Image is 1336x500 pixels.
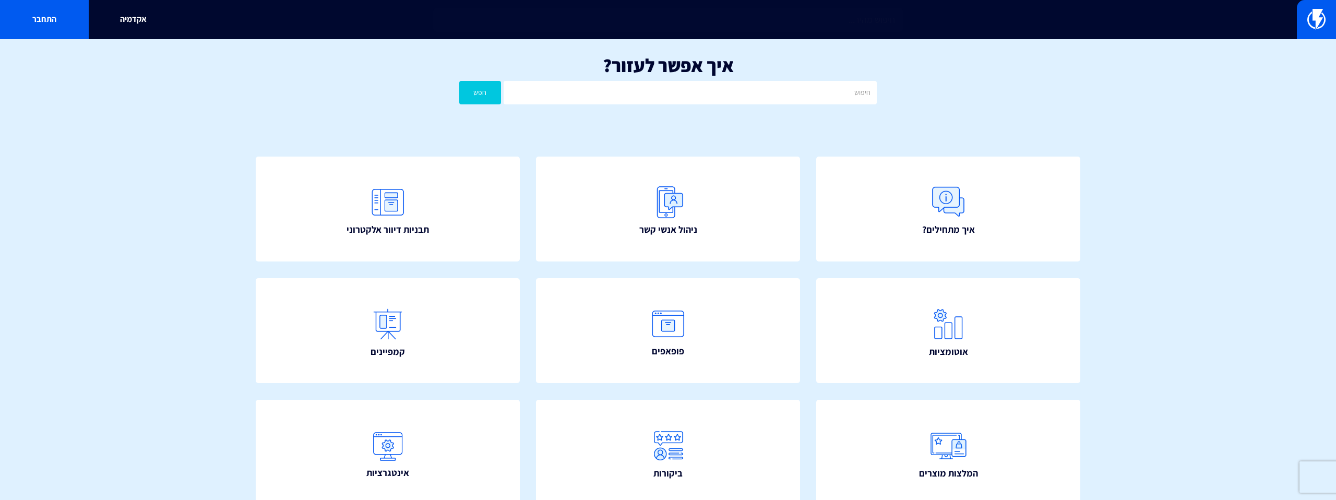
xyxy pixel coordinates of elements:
input: חיפוש [504,81,877,104]
a: איך מתחילים? [816,157,1080,261]
a: ניהול אנשי קשר [536,157,800,261]
a: תבניות דיוור אלקטרוני [256,157,520,261]
span: אינטגרציות [366,466,409,480]
span: קמפיינים [371,345,405,359]
a: אוטומציות [816,278,1080,383]
h1: איך אפשר לעזור? [16,55,1320,76]
span: ניהול אנשי קשר [639,223,697,236]
span: איך מתחילים? [922,223,975,236]
a: קמפיינים [256,278,520,383]
span: פופאפים [652,344,684,358]
a: פופאפים [536,278,800,383]
span: ביקורות [653,467,683,480]
span: המלצות מוצרים [919,467,978,480]
input: חיפוש מהיר... [433,8,903,32]
button: חפש [459,81,501,104]
span: תבניות דיוור אלקטרוני [347,223,429,236]
span: אוטומציות [929,345,968,359]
